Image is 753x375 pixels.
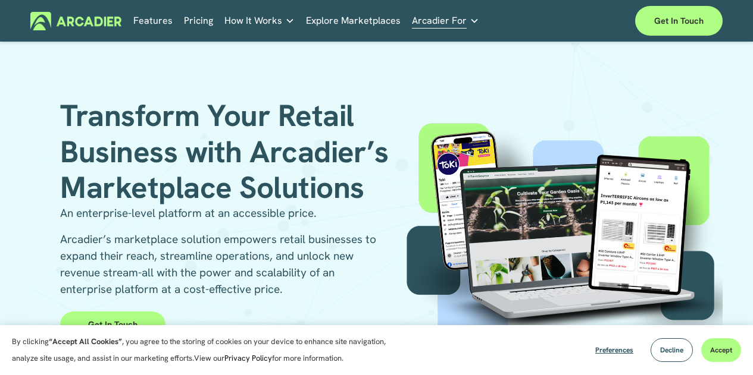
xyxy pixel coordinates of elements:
a: Privacy Policy [224,353,272,363]
h1: Transform Your Retail Business with Arcadier’s Marketplace Solutions [60,97,403,204]
a: Explore Marketplaces [306,12,401,30]
a: Get in Touch [60,311,165,339]
span: Decline [660,345,683,355]
img: Arcadier [30,12,121,30]
a: Features [133,12,173,30]
a: Get in touch [635,6,723,36]
a: folder dropdown [224,12,295,30]
button: Preferences [586,338,642,362]
a: Pricing [184,12,213,30]
span: Arcadier For [412,12,467,29]
iframe: Chat Widget [693,318,753,375]
p: An enterprise-level platform at an accessible price. [60,205,376,222]
strong: “Accept All Cookies” [49,336,122,346]
a: folder dropdown [412,12,479,30]
button: Decline [651,338,693,362]
p: Arcadier’s marketplace solution empowers retail businesses to expand their reach, streamline oper... [60,231,376,298]
p: By clicking , you agree to the storing of cookies on your device to enhance site navigation, anal... [12,333,399,367]
span: Preferences [595,345,633,355]
span: How It Works [224,12,282,29]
